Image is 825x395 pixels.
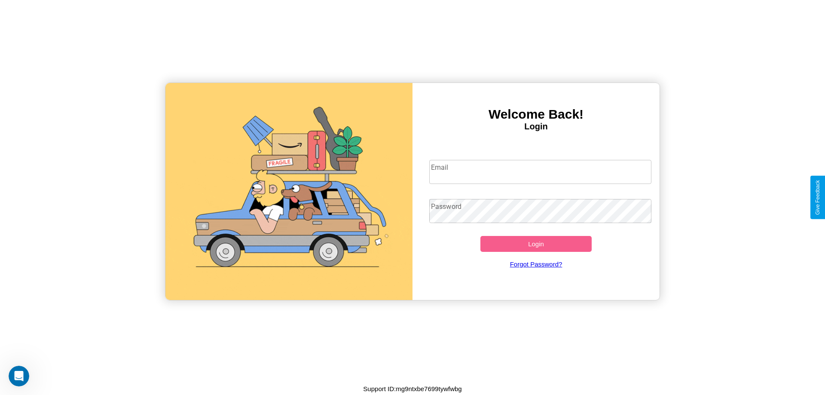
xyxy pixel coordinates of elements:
[412,107,660,122] h3: Welcome Back!
[815,180,821,215] div: Give Feedback
[480,236,592,252] button: Login
[165,83,412,300] img: gif
[412,122,660,132] h4: Login
[363,383,461,395] p: Support ID: mg9ntxbe7699tywfwbg
[425,252,648,276] a: Forgot Password?
[9,366,29,386] iframe: Intercom live chat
